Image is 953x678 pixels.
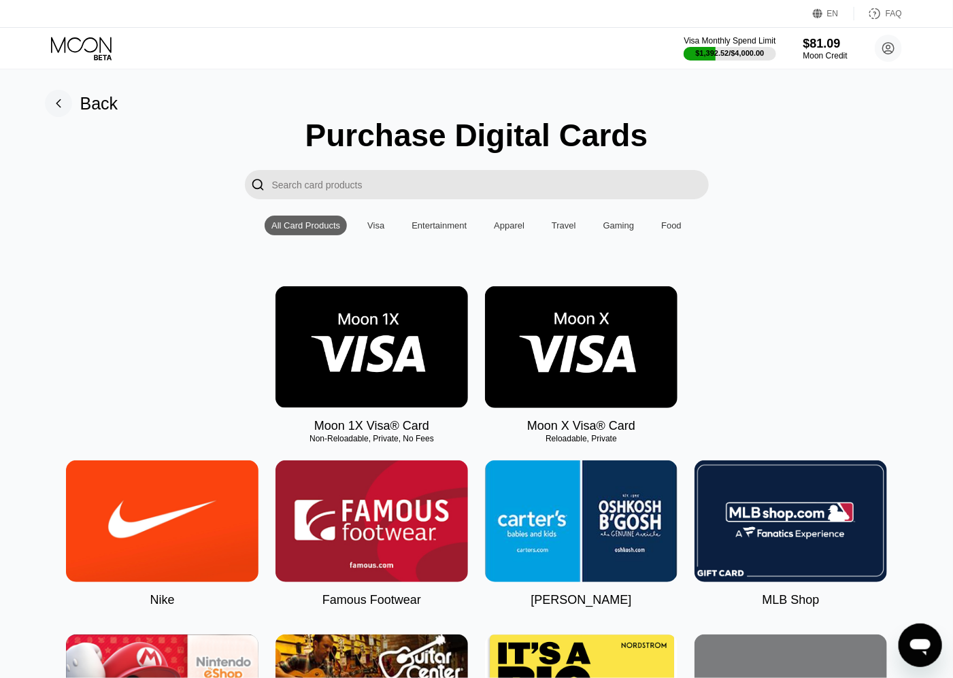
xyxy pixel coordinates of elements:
div:  [245,170,272,199]
div: Apparel [487,216,531,235]
div: Moon Credit [803,51,848,61]
div: Back [80,94,118,114]
div: $81.09 [803,37,848,51]
div: $1,392.52 / $4,000.00 [696,49,765,57]
div: EN [827,9,839,18]
div: Visa [367,220,384,231]
div: Food [661,220,682,231]
div: Back [45,90,118,117]
div: Gaming [597,216,641,235]
div: Famous Footwear [322,593,421,607]
div: Purchase Digital Cards [305,117,648,154]
iframe: Button to launch messaging window [899,624,942,667]
div: FAQ [854,7,902,20]
div: EN [813,7,854,20]
div: Food [654,216,688,235]
div: $81.09Moon Credit [803,37,848,61]
div: Apparel [494,220,524,231]
div: Entertainment [405,216,473,235]
div: All Card Products [265,216,347,235]
div: Entertainment [412,220,467,231]
div: Visa Monthly Spend Limit$1,392.52/$4,000.00 [684,36,775,61]
div: Nike [150,593,174,607]
div: Moon X Visa® Card [527,419,635,433]
div: FAQ [886,9,902,18]
div: Gaming [603,220,635,231]
div: Reloadable, Private [485,434,678,443]
div: Visa Monthly Spend Limit [684,36,775,46]
div: Travel [545,216,583,235]
div: Travel [552,220,576,231]
div: All Card Products [271,220,340,231]
div: Visa [361,216,391,235]
div: Moon 1X Visa® Card [314,419,429,433]
input: Search card products [272,170,709,199]
div: [PERSON_NAME] [531,593,631,607]
div: MLB Shop [762,593,819,607]
div: Non-Reloadable, Private, No Fees [275,434,468,443]
div:  [252,177,265,192]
